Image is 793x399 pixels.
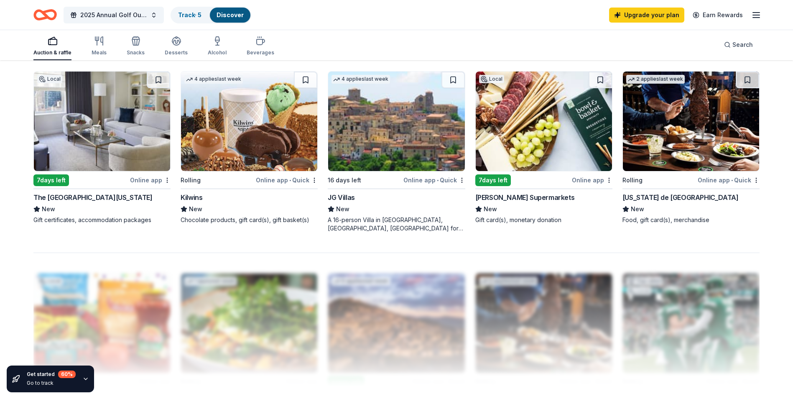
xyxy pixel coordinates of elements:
[622,71,760,224] a: Image for Texas de Brazil2 applieslast weekRollingOnline app•Quick[US_STATE] de [GEOGRAPHIC_DATA]...
[622,216,760,224] div: Food, gift card(s), merchandise
[181,192,202,202] div: Kilwins
[247,49,274,56] div: Beverages
[328,175,361,185] div: 16 days left
[631,204,644,214] span: New
[64,7,164,23] button: 2025 Annual Golf Outing
[403,175,465,185] div: Online app Quick
[698,175,760,185] div: Online app Quick
[184,75,243,84] div: 4 applies last week
[27,380,76,386] div: Go to track
[626,75,685,84] div: 2 applies last week
[208,33,227,60] button: Alcohol
[328,72,464,171] img: Image for JG Villas
[475,192,575,202] div: [PERSON_NAME] Supermarkets
[27,371,76,378] div: Get started
[256,175,318,185] div: Online app Quick
[208,49,227,56] div: Alcohol
[688,8,748,23] a: Earn Rewards
[289,177,291,184] span: •
[92,33,107,60] button: Meals
[331,75,390,84] div: 4 applies last week
[181,216,318,224] div: Chocolate products, gift card(s), gift basket(s)
[80,10,147,20] span: 2025 Annual Golf Outing
[479,75,504,83] div: Local
[475,216,612,224] div: Gift card(s), monetary donation
[475,174,511,186] div: 7 days left
[33,49,71,56] div: Auction & raffle
[609,8,684,23] a: Upgrade your plan
[181,71,318,224] a: Image for Kilwins4 applieslast weekRollingOnline app•QuickKilwinsNewChocolate products, gift card...
[127,49,145,56] div: Snacks
[33,33,71,60] button: Auction & raffle
[328,216,465,233] div: A 16-person Villa in [GEOGRAPHIC_DATA], [GEOGRAPHIC_DATA], [GEOGRAPHIC_DATA] for 7days/6nights (R...
[732,40,753,50] span: Search
[33,192,153,202] div: The [GEOGRAPHIC_DATA][US_STATE]
[731,177,733,184] span: •
[328,71,465,233] a: Image for JG Villas4 applieslast week16 days leftOnline app•QuickJG VillasNewA 16-person Villa in...
[475,71,612,224] a: Image for Inserra SupermarketsLocal7days leftOnline app[PERSON_NAME] SupermarketsNewGift card(s),...
[33,174,69,186] div: 7 days left
[171,7,251,23] button: Track· 5Discover
[476,72,612,171] img: Image for Inserra Supermarkets
[178,11,201,18] a: Track· 5
[127,33,145,60] button: Snacks
[189,204,202,214] span: New
[622,175,643,185] div: Rolling
[33,216,171,224] div: Gift certificates, accommodation packages
[328,192,354,202] div: JG Villas
[484,204,497,214] span: New
[217,11,244,18] a: Discover
[33,5,57,25] a: Home
[58,371,76,378] div: 60 %
[165,33,188,60] button: Desserts
[165,49,188,56] div: Desserts
[130,175,171,185] div: Online app
[717,36,760,53] button: Search
[247,33,274,60] button: Beverages
[37,75,62,83] div: Local
[622,192,739,202] div: [US_STATE] de [GEOGRAPHIC_DATA]
[33,71,171,224] a: Image for The Peninsula New YorkLocal7days leftOnline appThe [GEOGRAPHIC_DATA][US_STATE]NewGift c...
[437,177,439,184] span: •
[336,204,349,214] span: New
[623,72,759,171] img: Image for Texas de Brazil
[34,72,170,171] img: Image for The Peninsula New York
[42,204,55,214] span: New
[92,49,107,56] div: Meals
[181,72,317,171] img: Image for Kilwins
[572,175,612,185] div: Online app
[181,175,201,185] div: Rolling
